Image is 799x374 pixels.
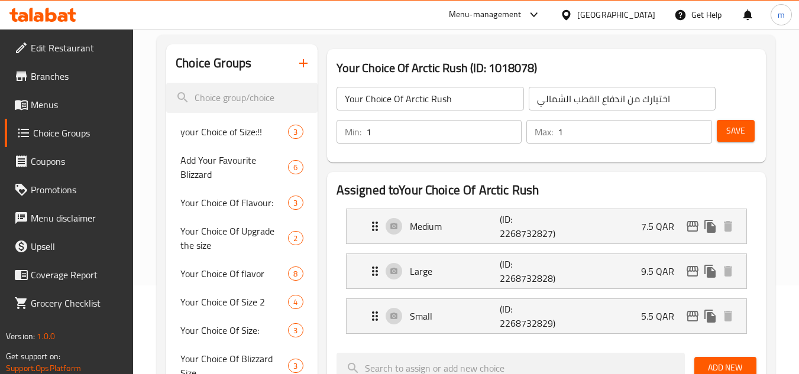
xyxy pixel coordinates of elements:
span: Upsell [31,239,124,253]
button: delete [719,217,737,235]
span: Edit Restaurant [31,41,124,55]
a: Choice Groups [5,119,134,147]
h3: Your Choice Of Arctic Rush (ID: 1018078) [337,58,756,77]
span: Menus [31,97,124,112]
span: 8 [289,268,302,279]
div: Your Choice Of Size 24 [166,288,317,316]
span: Your Choice Of Size: [180,323,288,337]
div: Expand [347,299,746,333]
div: Your Choice Of Upgrade the size2 [166,217,317,259]
span: 3 [289,197,302,209]
button: duplicate [701,307,719,325]
span: m [778,8,785,21]
div: Choices [288,125,303,139]
p: 9.5 QAR [641,264,684,278]
span: Coupons [31,154,124,168]
div: Choices [288,231,303,245]
div: Expand [347,254,746,288]
span: 2 [289,233,302,244]
a: Grocery Checklist [5,289,134,317]
p: Medium [410,219,500,233]
button: duplicate [701,217,719,235]
span: 4 [289,297,302,308]
input: search [166,83,317,113]
a: Branches [5,62,134,90]
p: Max: [535,125,553,139]
div: Your Choice Of flavor8 [166,259,317,288]
a: Promotions [5,175,134,204]
p: 7.5 QAR [641,219,684,233]
p: (ID: 2268732829) [500,302,560,330]
a: Edit Restaurant [5,34,134,62]
p: Min: [345,125,361,139]
div: Choices [288,295,303,309]
button: duplicate [701,262,719,280]
span: Your Choice Of Upgrade the size [180,224,288,252]
li: Expand [337,204,756,249]
div: your Choice of Size:!!3 [166,118,317,146]
div: Add Your Favourite Blizzard6 [166,146,317,188]
li: Expand [337,294,756,339]
span: Promotions [31,183,124,197]
p: (ID: 2268732827) [500,212,560,240]
span: Coverage Report [31,268,124,282]
a: Coupons [5,147,134,175]
span: Your Choice Of Size 2 [180,295,288,309]
span: 6 [289,162,302,173]
div: [GEOGRAPHIC_DATA] [577,8,655,21]
div: Choices [288,266,303,281]
a: Coverage Report [5,261,134,289]
span: Save [726,123,745,138]
span: your Choice of Size:!! [180,125,288,139]
span: Choice Groups [33,126,124,140]
a: Upsell [5,232,134,261]
span: Your Choice Of flavor [180,266,288,281]
button: delete [719,307,737,325]
span: Grocery Checklist [31,296,124,310]
span: 3 [289,325,302,336]
a: Menus [5,90,134,119]
div: Menu-management [449,8,522,22]
div: Choices [288,323,303,337]
span: Get support on: [6,349,60,364]
button: Save [717,120,755,142]
p: Large [410,264,500,278]
h2: Assigned to Your Choice Of Arctic Rush [337,181,756,199]
span: 1.0.0 [37,329,55,344]
h2: Choice Groups [176,54,251,72]
button: delete [719,262,737,280]
a: Menu disclaimer [5,204,134,232]
button: edit [684,262,701,280]
span: Add Your Favourite Blizzard [180,153,288,181]
span: 3 [289,126,302,138]
div: Expand [347,209,746,243]
div: Choices [288,196,303,210]
span: Your Choice Of Flavour: [180,196,288,210]
div: Choices [288,160,303,174]
p: (ID: 2268732828) [500,257,560,285]
button: edit [684,307,701,325]
p: Small [410,309,500,323]
span: Version: [6,329,35,344]
p: 5.5 QAR [641,309,684,323]
span: Menu disclaimer [31,211,124,225]
span: 3 [289,360,302,372]
button: edit [684,217,701,235]
li: Expand [337,249,756,294]
div: Choices [288,359,303,373]
div: Your Choice Of Flavour:3 [166,188,317,217]
span: Branches [31,69,124,83]
div: Your Choice Of Size:3 [166,316,317,344]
